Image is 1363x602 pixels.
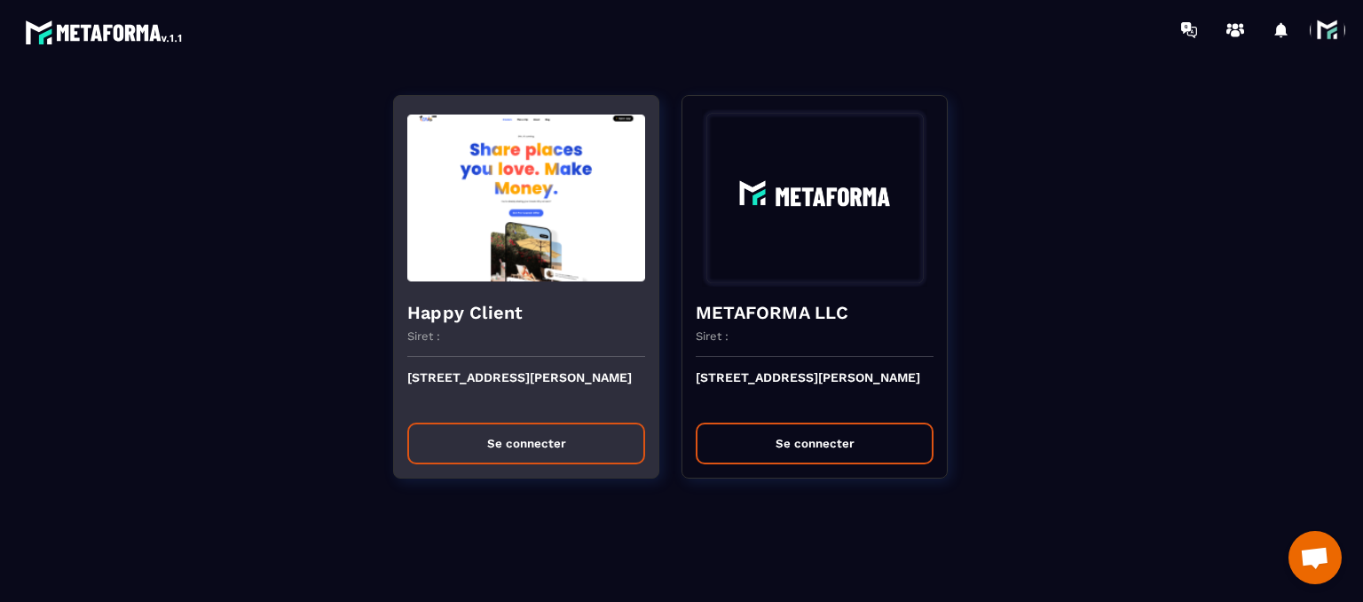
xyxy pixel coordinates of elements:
p: Siret : [407,329,440,343]
img: logo [25,16,185,48]
img: funnel-background [696,109,934,287]
p: [STREET_ADDRESS][PERSON_NAME] [407,370,645,409]
h4: Happy Client [407,300,645,325]
button: Se connecter [696,423,934,464]
p: Siret : [696,329,729,343]
h4: METAFORMA LLC [696,300,934,325]
div: Ouvrir le chat [1288,531,1342,584]
img: funnel-background [407,109,645,287]
button: Se connecter [407,423,645,464]
p: [STREET_ADDRESS][PERSON_NAME] [696,370,934,409]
